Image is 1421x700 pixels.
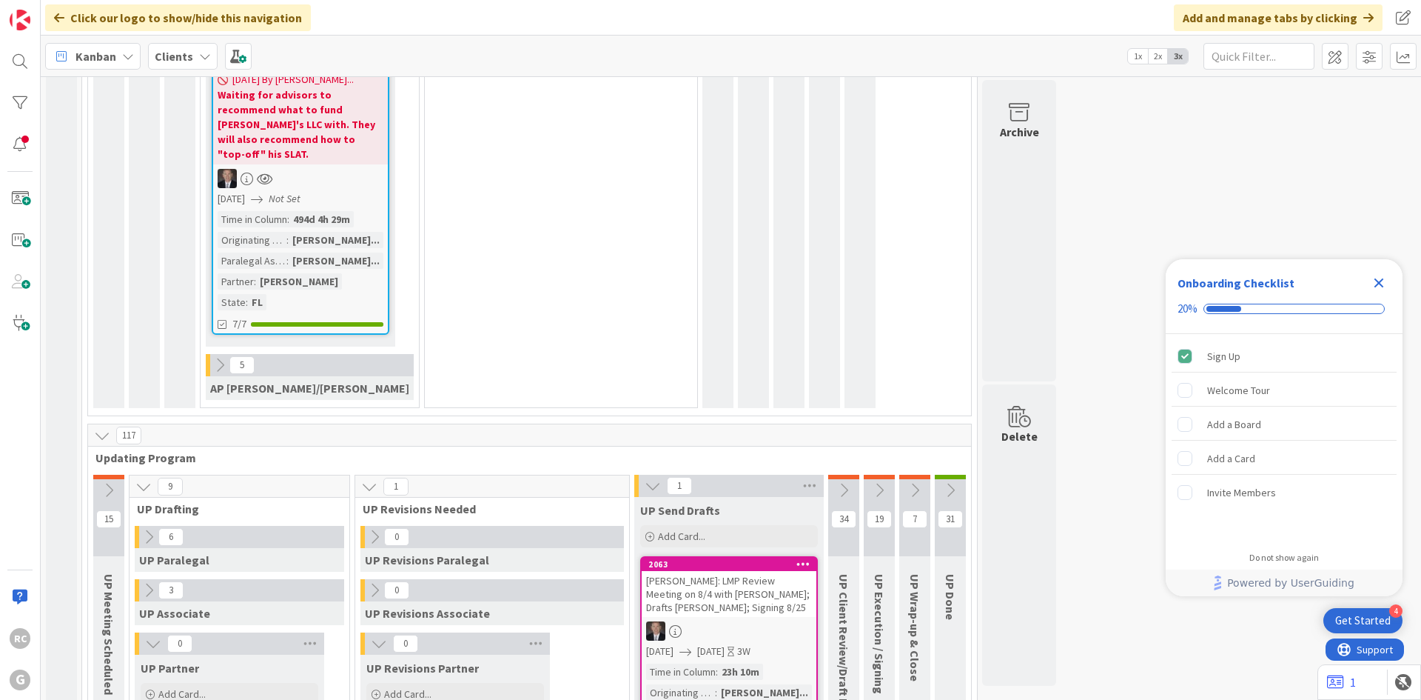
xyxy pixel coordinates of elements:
div: State [218,294,246,310]
div: BG [642,621,816,641]
span: UP Associate [139,606,210,621]
i: Not Set [269,192,300,205]
div: Invite Members [1207,484,1276,501]
div: [PERSON_NAME]... [289,232,383,248]
div: Invite Members is incomplete. [1172,476,1397,509]
div: G [10,670,30,690]
span: 0 [384,581,409,599]
span: : [287,211,289,227]
div: Click our logo to show/hide this navigation [45,4,311,31]
div: Close Checklist [1367,271,1391,295]
span: UP Revisions Associate [365,606,490,621]
div: 23h 10m [718,664,763,680]
div: [PERSON_NAME]: LMP Review Meeting on 8/4 with [PERSON_NAME]; Drafts [PERSON_NAME]; Signing 8/25 [642,571,816,617]
span: 3x [1168,49,1188,64]
span: [DATE] [697,644,725,659]
span: : [246,294,248,310]
b: Clients [155,49,193,64]
span: Powered by UserGuiding [1227,574,1354,592]
span: Support [31,2,67,20]
div: Partner [218,273,254,290]
div: Time in Column [646,664,716,680]
span: 7 [902,510,927,528]
div: 20% [1178,302,1197,316]
div: Add a Card [1207,450,1255,467]
div: Time in Column [218,211,287,227]
span: UP Revisions Partner [366,661,479,676]
div: Add a Board is incomplete. [1172,408,1397,441]
div: Add a Board [1207,416,1261,433]
a: 1 [1327,673,1356,691]
img: BG [646,621,665,641]
div: Archive [1000,123,1039,141]
span: 3 [158,581,184,599]
span: 6 [158,528,184,546]
span: 15 [96,510,121,528]
span: : [716,664,718,680]
div: BG [213,169,388,188]
span: Updating Program [95,450,953,465]
span: UP Wrap-up & Close [907,574,922,681]
img: Visit kanbanzone.com [10,10,30,30]
span: [DATE] By [PERSON_NAME]... [232,72,354,87]
div: Get Started [1335,613,1391,628]
span: : [286,232,289,248]
input: Quick Filter... [1203,43,1314,70]
div: Add and manage tabs by clicking [1174,4,1383,31]
div: RC [10,628,30,649]
div: Delete [1001,427,1038,445]
div: 2063 [648,559,816,570]
span: AP Brad/Jonas [210,381,409,396]
span: UP Send Drafts [640,503,720,518]
span: 0 [393,635,418,653]
div: Sign Up [1207,347,1240,365]
span: 0 [167,635,192,653]
span: 31 [938,510,963,528]
div: 494d 4h 29m [289,211,354,227]
span: UP Execution / Signing [872,574,887,694]
span: UP Done [943,574,958,620]
span: UP Meeting Scheduled [101,574,116,695]
div: Paralegal Assigned [218,253,286,269]
span: UP Revisions Paralegal [365,553,489,567]
span: 34 [831,510,856,528]
span: UP Paralegal [139,553,209,567]
div: Welcome Tour [1207,381,1270,399]
span: UP Revisions Needed [363,501,611,516]
div: Originating Attorney [218,232,286,248]
a: Powered by UserGuiding [1173,570,1395,596]
span: Add Card... [658,530,705,543]
span: UP Partner [141,661,199,676]
div: 4 [1389,604,1402,618]
span: Kanban [75,47,116,65]
div: FL [248,294,266,310]
span: 1 [667,477,692,495]
span: 5 [229,356,255,374]
div: Add a Card is incomplete. [1172,442,1397,475]
div: 2063 [642,558,816,571]
span: 1 [383,478,409,496]
div: Checklist items [1166,334,1402,542]
div: 2063[PERSON_NAME]: LMP Review Meeting on 8/4 with [PERSON_NAME]; Drafts [PERSON_NAME]; Signing 8/25 [642,558,816,617]
span: 7/7 [232,316,246,332]
span: 2x [1148,49,1168,64]
div: Welcome Tour is incomplete. [1172,374,1397,407]
div: [PERSON_NAME] [256,273,342,290]
span: 9 [158,478,183,496]
div: Onboarding Checklist [1178,274,1294,292]
span: 1x [1128,49,1148,64]
span: [DATE] [218,191,245,207]
div: Sign Up is complete. [1172,340,1397,373]
span: 117 [116,427,141,444]
img: BG [218,169,237,188]
div: Checklist progress: 20% [1178,302,1391,316]
span: UP Drafting [137,501,331,516]
span: 0 [384,528,409,546]
div: Open Get Started checklist, remaining modules: 4 [1323,608,1402,633]
b: Waiting for advisors to recommend what to fund [PERSON_NAME]'s LLC with. They will also recommend... [218,87,383,161]
div: Footer [1166,570,1402,596]
span: : [286,253,289,269]
div: [PERSON_NAME]... [289,253,383,269]
span: : [254,273,256,290]
span: [DATE] [646,644,673,659]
